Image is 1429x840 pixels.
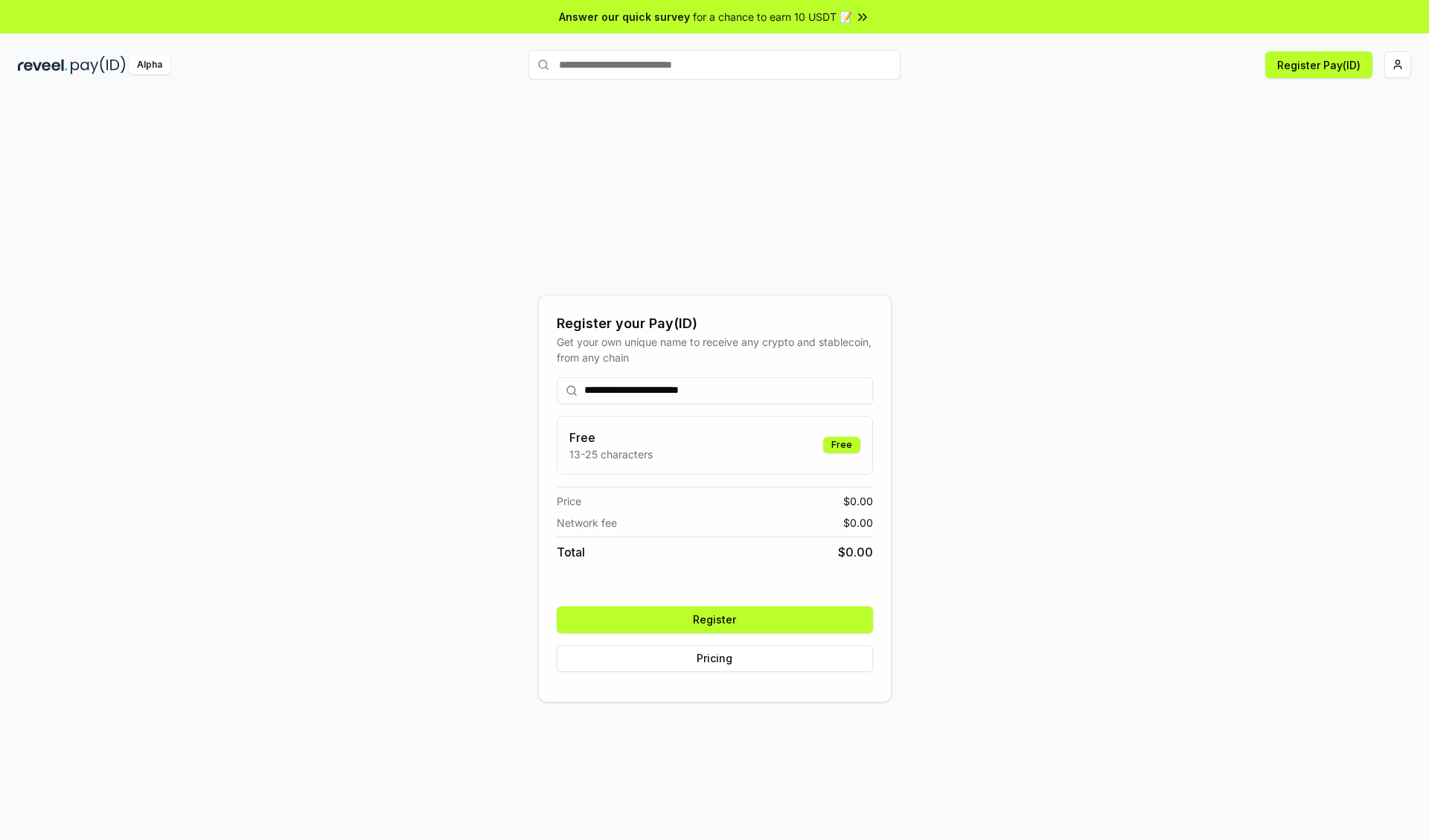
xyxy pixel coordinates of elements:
[1265,51,1372,78] button: Register Pay(ID)
[569,429,653,446] h3: Free
[557,645,873,672] button: Pricing
[557,606,873,633] button: Register
[71,56,126,74] img: pay_id
[557,334,873,365] div: Get your own unique name to receive any crypto and stablecoin, from any chain
[557,313,873,334] div: Register your Pay(ID)
[557,493,581,509] span: Price
[823,437,860,453] div: Free
[559,9,690,25] span: Answer our quick survey
[557,543,585,561] span: Total
[129,56,170,74] div: Alpha
[557,515,617,530] span: Network fee
[18,56,68,74] img: reveel_dark
[693,9,852,25] span: for a chance to earn 10 USDT 📝
[843,493,873,509] span: $ 0.00
[838,543,873,561] span: $ 0.00
[569,446,653,462] p: 13-25 characters
[843,515,873,530] span: $ 0.00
